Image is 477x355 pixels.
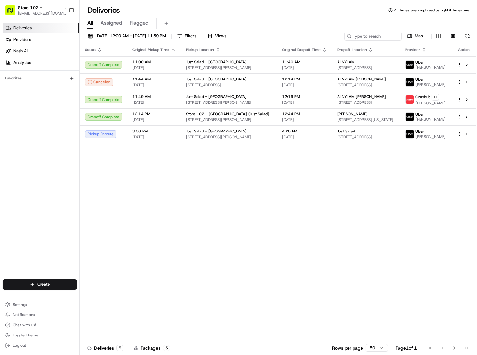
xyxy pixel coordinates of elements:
span: 12:14 PM [132,111,176,117]
div: 5 [116,345,123,351]
span: All [87,19,93,27]
button: Filters [174,32,199,41]
a: Providers [3,34,79,45]
img: uber-new-logo.jpeg [406,130,414,138]
span: 12:19 PM [282,94,327,99]
span: [DATE] [282,100,327,105]
span: [DATE] 12:00 AM - [DATE] 11:59 PM [95,33,166,39]
input: Type to search [344,32,402,41]
button: [EMAIL_ADDRESS][DOMAIN_NAME] [18,11,69,16]
span: [DATE] [132,65,176,70]
div: 5 [163,345,170,351]
img: uber-new-logo.jpeg [406,61,414,69]
span: Notifications [13,312,35,317]
span: Settings [13,302,27,307]
p: Rows per page [332,345,363,351]
span: Deliveries [13,25,32,31]
span: [STREET_ADDRESS] [337,134,395,140]
span: [STREET_ADDRESS][PERSON_NAME] [186,65,272,70]
span: [STREET_ADDRESS][PERSON_NAME] [186,134,272,140]
span: [PERSON_NAME] [415,82,446,87]
span: Assigned [101,19,122,27]
span: Grubhub [415,94,430,100]
span: Log out [13,343,26,348]
span: Just Salad - [GEOGRAPHIC_DATA] [186,59,247,64]
span: [DATE] [282,82,327,87]
img: uber-new-logo.jpeg [406,113,414,121]
span: Uber [415,129,424,134]
span: Analytics [13,60,31,65]
span: [STREET_ADDRESS] [337,82,395,87]
div: Packages [134,345,170,351]
span: Views [215,33,226,39]
button: Notifications [3,310,77,319]
span: [STREET_ADDRESS][US_STATE] [337,117,395,122]
button: Chat with us! [3,321,77,329]
span: [PERSON_NAME] [415,65,446,70]
span: ALNYLAM [PERSON_NAME] [337,77,386,82]
span: [DATE] [282,65,327,70]
button: Store 102 - [GEOGRAPHIC_DATA] (Just Salad)[EMAIL_ADDRESS][DOMAIN_NAME] [3,3,66,18]
div: Favorites [3,73,77,83]
span: Chat with us! [13,322,36,328]
button: Toggle Theme [3,331,77,340]
span: All times are displayed using EDT timezone [394,8,469,13]
span: 4:20 PM [282,129,327,134]
span: Pickup Location [186,47,214,52]
span: Dropoff Location [337,47,367,52]
span: Create [37,282,50,287]
span: Provider [405,47,420,52]
img: 5e692f75ce7d37001a5d71f1 [406,95,414,104]
span: [STREET_ADDRESS] [186,82,272,87]
span: [DATE] [132,134,176,140]
span: 11:40 AM [282,59,327,64]
button: +1 [432,94,439,101]
a: Nash AI [3,46,79,56]
span: ALNYLAM [337,59,354,64]
button: Settings [3,300,77,309]
span: Just Salad - [GEOGRAPHIC_DATA] [186,94,247,99]
span: Original Dropoff Time [282,47,321,52]
span: [STREET_ADDRESS] [337,100,395,105]
span: Status [85,47,96,52]
span: Uber [415,77,424,82]
span: [STREET_ADDRESS][PERSON_NAME] [186,117,272,122]
button: Views [205,32,229,41]
span: 11:49 AM [132,94,176,99]
span: Toggle Theme [13,333,38,338]
span: Flagged [130,19,149,27]
span: 12:44 PM [282,111,327,117]
span: [PERSON_NAME] [415,101,446,106]
span: ALNYLAM [PERSON_NAME] [337,94,386,99]
span: [DATE] [132,117,176,122]
span: [PERSON_NAME] [415,117,446,122]
span: [PERSON_NAME] [415,134,446,139]
span: [DATE] [132,100,176,105]
span: Providers [13,37,31,42]
span: Original Pickup Time [132,47,169,52]
a: Analytics [3,57,79,68]
span: [STREET_ADDRESS] [337,65,395,70]
span: 11:00 AM [132,59,176,64]
span: Just Salad - [GEOGRAPHIC_DATA] [186,129,247,134]
button: Refresh [463,32,472,41]
span: Nash AI [13,48,28,54]
span: [DATE] [282,117,327,122]
span: Uber [415,112,424,117]
button: Log out [3,341,77,350]
button: Create [3,279,77,290]
button: [DATE] 12:00 AM - [DATE] 11:59 PM [85,32,169,41]
h1: Deliveries [87,5,120,15]
span: Store 102 - [GEOGRAPHIC_DATA] (Just Salad) [186,111,269,117]
div: Page 1 of 1 [396,345,417,351]
span: [STREET_ADDRESS][PERSON_NAME] [186,100,272,105]
button: Store 102 - [GEOGRAPHIC_DATA] (Just Salad) [18,4,62,11]
span: Filters [185,33,196,39]
button: Canceled [85,78,113,86]
span: [PERSON_NAME] [337,111,368,117]
span: 11:44 AM [132,77,176,82]
span: Just Salad - [GEOGRAPHIC_DATA] [186,77,247,82]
